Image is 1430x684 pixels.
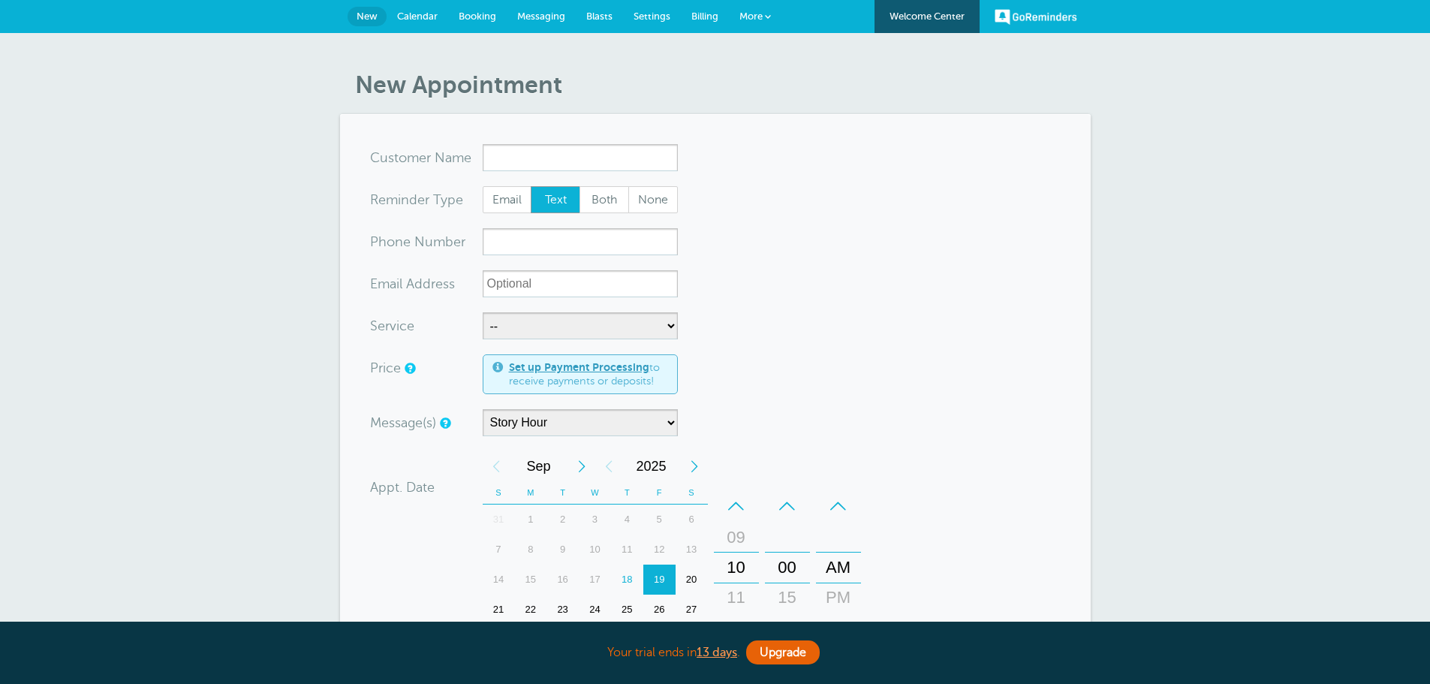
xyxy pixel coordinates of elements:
[697,646,737,659] a: 13 days
[739,11,763,22] span: More
[611,535,643,565] div: 11
[820,553,856,583] div: AM
[440,418,449,428] a: Simple templates and custom messages will use the reminder schedule set under Settings > Reminder...
[643,481,676,505] th: F
[514,595,546,625] div: 22
[483,505,515,535] div: Sunday, August 31
[397,11,438,22] span: Calendar
[546,535,579,565] div: Tuesday, September 9
[483,481,515,505] th: S
[483,186,532,213] label: Email
[629,187,677,212] span: None
[676,481,708,505] th: S
[676,565,708,595] div: 20
[514,535,546,565] div: 8
[370,277,396,291] span: Ema
[514,505,546,535] div: 1
[714,491,759,644] div: Hours
[746,640,820,664] a: Upgrade
[546,505,579,535] div: 2
[459,11,496,22] span: Booking
[718,553,754,583] div: 10
[643,505,676,535] div: Friday, September 5
[483,535,515,565] div: 7
[531,186,580,213] label: Text
[579,565,611,595] div: 17
[643,595,676,625] div: Friday, September 26
[611,505,643,535] div: 4
[483,565,515,595] div: 14
[514,565,546,595] div: 15
[611,481,643,505] th: T
[348,7,387,26] a: New
[483,505,515,535] div: 31
[611,535,643,565] div: Thursday, September 11
[681,451,708,481] div: Next Year
[765,491,810,644] div: Minutes
[611,565,643,595] div: 18
[769,613,805,643] div: 30
[611,565,643,595] div: Today, Thursday, September 18
[483,187,531,212] span: Email
[514,565,546,595] div: Monday, September 15
[676,535,708,565] div: Saturday, September 13
[546,565,579,595] div: 16
[643,595,676,625] div: 26
[643,565,676,595] div: Friday, September 19
[370,228,483,255] div: mber
[483,535,515,565] div: Sunday, September 7
[580,186,629,213] label: Both
[514,595,546,625] div: Monday, September 22
[370,319,414,333] label: Service
[483,270,678,297] input: Optional
[628,186,678,213] label: None
[396,277,431,291] span: il Add
[370,235,395,249] span: Pho
[622,451,681,481] span: 2025
[579,505,611,535] div: 3
[676,595,708,625] div: Saturday, September 27
[676,505,708,535] div: 6
[579,505,611,535] div: Wednesday, September 3
[546,595,579,625] div: 23
[643,505,676,535] div: 5
[483,595,515,625] div: 21
[483,595,515,625] div: Sunday, September 21
[370,270,483,297] div: ress
[405,363,414,373] a: An optional price for the appointment. If you set a price, you can include a payment link in your...
[611,595,643,625] div: Thursday, September 25
[579,595,611,625] div: Wednesday, September 24
[514,505,546,535] div: Monday, September 1
[546,505,579,535] div: Tuesday, September 2
[546,595,579,625] div: Tuesday, September 23
[579,595,611,625] div: 24
[676,595,708,625] div: 27
[579,565,611,595] div: Wednesday, September 17
[514,481,546,505] th: M
[611,595,643,625] div: 25
[611,505,643,535] div: Thursday, September 4
[517,11,565,22] span: Messaging
[634,11,670,22] span: Settings
[509,361,649,373] a: Set up Payment Processing
[370,416,436,429] label: Message(s)
[718,523,754,553] div: 09
[370,481,435,494] label: Appt. Date
[676,565,708,595] div: Saturday, September 20
[531,187,580,212] span: Text
[483,565,515,595] div: Sunday, September 14
[514,535,546,565] div: Monday, September 8
[643,535,676,565] div: 12
[643,565,676,595] div: 19
[483,451,510,481] div: Previous Month
[586,11,613,22] span: Blasts
[676,505,708,535] div: Saturday, September 6
[370,361,401,375] label: Price
[546,535,579,565] div: 9
[394,151,445,164] span: tomer N
[676,535,708,565] div: 13
[546,481,579,505] th: T
[370,144,483,171] div: ame
[509,361,668,387] span: to receive payments or deposits!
